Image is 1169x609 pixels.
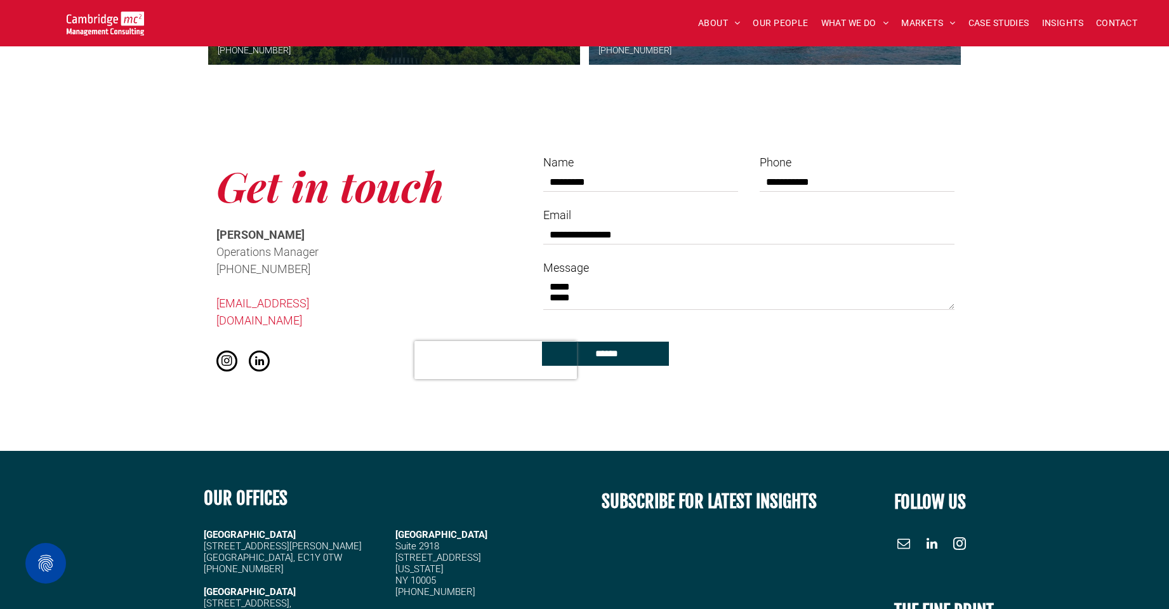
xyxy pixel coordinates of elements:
img: Go to Homepage [67,11,145,36]
a: instagram [216,351,237,375]
span: [PHONE_NUMBER] [395,586,475,598]
label: Email [543,206,954,224]
b: OUR OFFICES [204,487,287,509]
font: FOLLOW US [894,491,966,513]
a: instagram [950,534,969,556]
span: [STREET_ADDRESS], [204,598,291,609]
a: ABOUT [692,13,747,33]
a: linkedin [249,351,270,375]
a: INSIGHTS [1036,13,1090,33]
strong: [GEOGRAPHIC_DATA] [204,586,296,598]
span: Suite 2918 [395,540,439,552]
strong: [GEOGRAPHIC_DATA] [204,529,296,540]
span: [US_STATE] [395,563,444,575]
span: Get in touch [216,158,444,213]
span: NY 10005 [395,575,436,586]
span: [PHONE_NUMBER] [204,563,284,575]
span: [PHONE_NUMBER] [216,262,310,276]
a: OUR PEOPLE [746,13,814,33]
label: Name [543,154,738,171]
a: email [894,534,913,556]
a: Your Business Transformed | Cambridge Management Consulting [67,13,145,27]
span: [STREET_ADDRESS][PERSON_NAME] [GEOGRAPHIC_DATA], EC1Y 0TW [204,540,362,563]
iframe: reCAPTCHA [414,341,577,379]
a: linkedin [922,534,941,556]
label: Phone [760,154,954,171]
a: CASE STUDIES [962,13,1036,33]
a: CONTACT [1090,13,1144,33]
a: [EMAIL_ADDRESS][DOMAIN_NAME] [216,297,309,327]
label: Message [543,259,954,276]
span: Operations Manager [216,245,319,258]
a: WHAT WE DO [815,13,895,33]
span: [PERSON_NAME] [216,228,305,241]
span: [STREET_ADDRESS] [395,552,481,563]
a: MARKETS [895,13,961,33]
span: [GEOGRAPHIC_DATA] [395,529,487,540]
